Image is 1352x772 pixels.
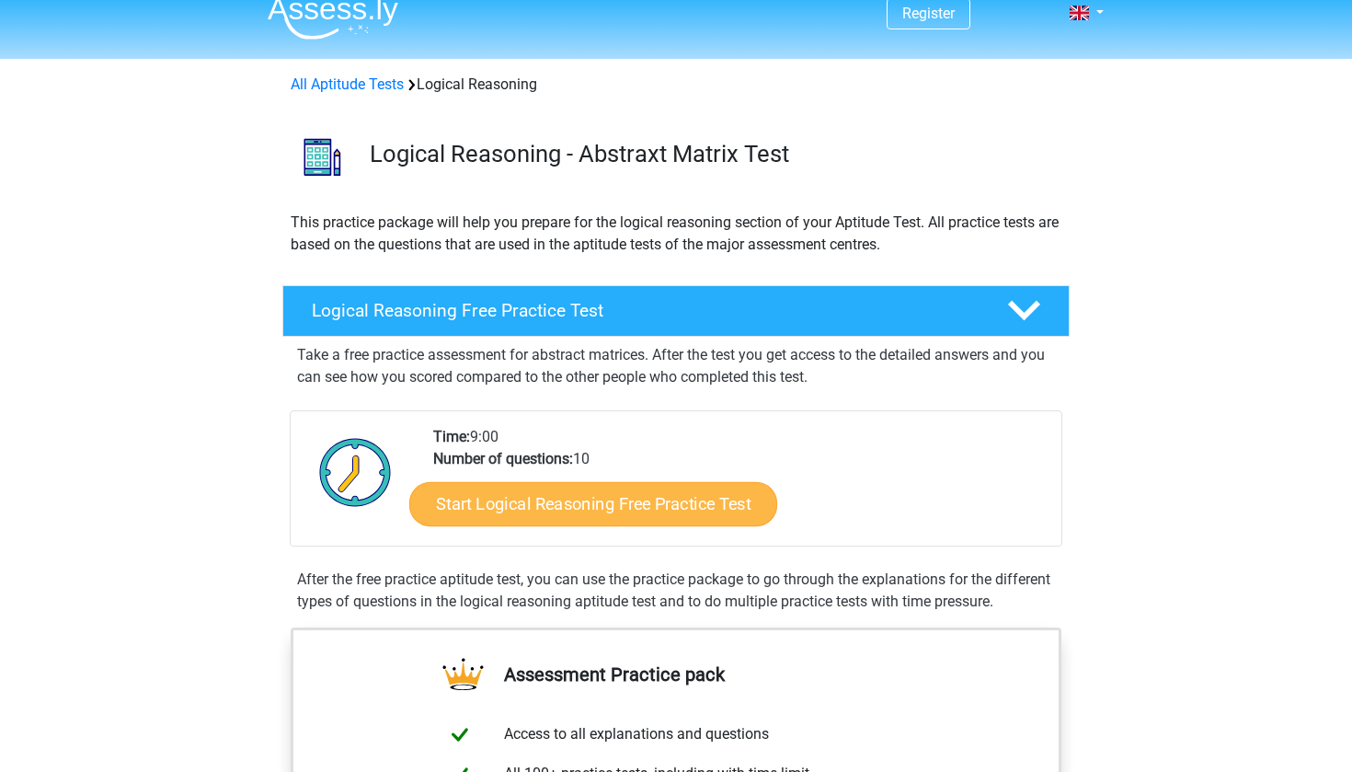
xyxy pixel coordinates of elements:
a: Start Logical Reasoning Free Practice Test [409,481,777,525]
div: 9:00 10 [419,426,1060,546]
div: After the free practice aptitude test, you can use the practice package to go through the explana... [290,569,1062,613]
img: logical reasoning [283,118,361,196]
a: All Aptitude Tests [291,75,404,93]
b: Time: [433,428,470,445]
b: Number of questions: [433,450,573,467]
h4: Logical Reasoning Free Practice Test [312,300,978,321]
h3: Logical Reasoning - Abstraxt Matrix Test [370,140,1055,168]
a: Register [902,5,955,22]
a: Logical Reasoning Free Practice Test [275,285,1077,337]
p: This practice package will help you prepare for the logical reasoning section of your Aptitude Te... [291,212,1061,256]
div: Logical Reasoning [283,74,1069,96]
p: Take a free practice assessment for abstract matrices. After the test you get access to the detai... [297,344,1055,388]
img: Clock [309,426,402,518]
